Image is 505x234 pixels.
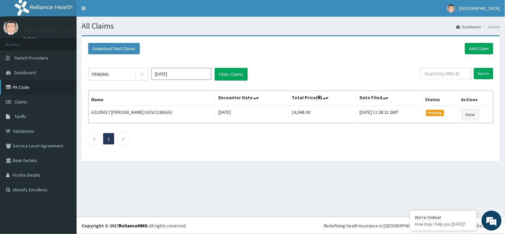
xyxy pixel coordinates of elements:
textarea: Type your message and hit 'Enter' [3,160,127,183]
footer: All rights reserved. [77,217,505,234]
td: [DATE] [216,106,289,123]
strong: Copyright © 2017 . [82,223,149,229]
th: Name [89,91,216,106]
span: Pending [426,110,444,116]
a: RelianceHMO [119,223,147,229]
th: Total Price(₦) [289,91,357,106]
input: Search by HMO ID [420,68,472,79]
a: View [461,109,479,120]
a: Next page [122,136,125,142]
span: [GEOGRAPHIC_DATA] [459,5,500,11]
td: A2105017 [PERSON_NAME] (GSV/11884/A) [89,106,216,123]
div: PENDING [92,71,109,78]
p: How may I help you today? [415,221,472,227]
li: Claims [482,24,500,30]
span: Tariffs [14,114,26,119]
input: Select Month and Year [151,68,211,80]
input: Search [474,68,493,79]
div: Minimize live chat window [109,3,125,19]
th: Actions [458,91,493,106]
a: Previous page [93,136,96,142]
td: 24,948.00 [289,106,357,123]
h1: All Claims [82,22,500,30]
a: Page 1 is your current page [108,136,110,142]
th: Status [422,91,458,106]
img: User Image [3,20,18,35]
span: Dashboard [14,70,36,76]
a: Dashboard [456,24,481,30]
div: We're Online! [415,214,472,220]
img: User Image [447,4,455,13]
td: [DATE] 11:38:21 GMT [357,106,422,123]
div: Chat with us now [35,37,112,46]
p: [GEOGRAPHIC_DATA] [23,27,78,33]
img: d_794563401_company_1708531726252_794563401 [12,33,27,50]
a: Online [23,36,39,41]
span: Switch Providers [14,55,48,61]
div: Redefining Heath Insurance in [GEOGRAPHIC_DATA] using Telemedicine and Data Science! [324,222,500,229]
button: Filter Claims [215,68,248,81]
a: Add Claim [465,43,493,54]
button: Download Paid Claims [88,43,140,54]
th: Date Filed [357,91,422,106]
span: We're online! [39,73,92,140]
th: Encounter Date [216,91,289,106]
span: Claims [14,99,27,105]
